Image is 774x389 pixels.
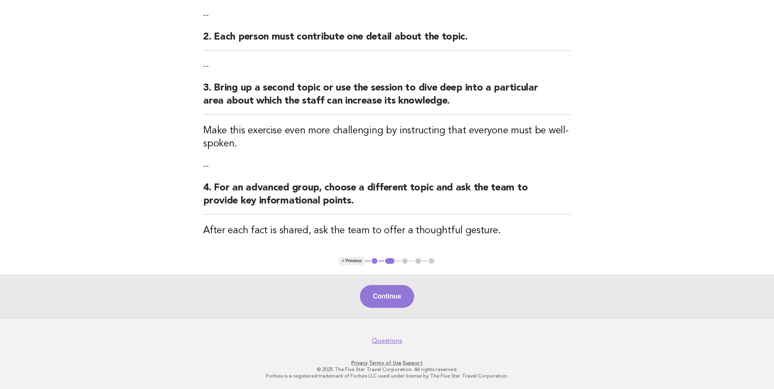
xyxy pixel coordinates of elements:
button: 2 [384,257,396,265]
p: -- [203,9,571,21]
p: -- [203,160,571,172]
a: Questions [372,337,402,345]
h2: 2. Each person must contribute one detail about the topic. [203,31,571,51]
a: Privacy [351,360,368,366]
p: Forbes is a registered trademark of Forbes LLC used under license by The Five Star Travel Corpora... [138,373,637,379]
p: © 2025 The Five Star Travel Corporation. All rights reserved. [138,366,637,373]
button: < Previous [339,257,365,265]
h2: 4. For an advanced group, choose a different topic and ask the team to provide key informational ... [203,181,571,214]
h3: After each fact is shared, ask the team to offer a thoughtful gesture. [203,224,571,237]
button: Continue [360,285,414,308]
h2: 3. Bring up a second topic or use the session to dive deep into a particular area about which the... [203,82,571,115]
a: Support [403,360,423,366]
p: -- [203,60,571,72]
a: Terms of Use [369,360,401,366]
p: · · [138,360,637,366]
h3: Make this exercise even more challenging by instructing that everyone must be well-spoken. [203,124,571,150]
button: 1 [370,257,379,265]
